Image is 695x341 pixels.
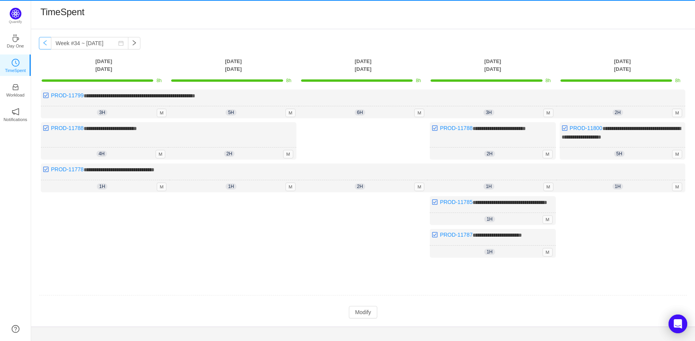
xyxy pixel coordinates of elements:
p: Day One [7,42,24,49]
i: icon: clock-circle [12,59,19,67]
img: 10318 [43,92,49,98]
span: M [285,183,296,191]
p: Quantify [9,19,22,25]
span: 8h [286,78,291,83]
th: [DATE] [DATE] [298,57,428,73]
a: icon: coffeeDay One [12,37,19,44]
span: 5h [226,109,236,116]
a: icon: inboxWorkload [12,86,19,93]
th: [DATE] [DATE] [428,57,557,73]
button: icon: right [128,37,140,49]
a: PROD-11787 [440,232,473,238]
span: 2h [224,151,235,157]
span: 1h [484,249,495,255]
span: M [156,150,166,158]
a: PROD-11788 [51,125,84,131]
p: TimeSpent [5,67,26,74]
span: M [414,109,424,117]
img: 10318 [562,125,568,131]
img: 10318 [432,125,438,131]
div: Open Intercom Messenger [669,315,687,333]
a: PROD-11778 [51,166,84,172]
span: M [414,183,424,191]
span: M [283,150,293,158]
p: Workload [6,91,25,98]
span: 1h [613,183,623,190]
span: 6h [355,109,365,116]
span: 2h [355,183,365,190]
span: 2h [484,151,495,157]
span: 2h [613,109,623,116]
span: M [285,109,296,117]
span: M [672,183,682,191]
a: PROD-11799 [51,92,84,98]
span: 1h [483,183,494,190]
th: [DATE] [DATE] [168,57,298,73]
p: Notifications [4,116,27,123]
a: PROD-11800 [570,125,602,131]
span: M [543,248,553,257]
span: 5h [614,151,625,157]
span: M [672,109,682,117]
span: 1h [97,183,107,190]
img: 10318 [43,166,49,172]
span: 4h [96,151,107,157]
h1: TimeSpent [40,6,84,18]
i: icon: inbox [12,83,19,91]
button: icon: left [39,37,51,49]
img: 10318 [432,232,438,238]
a: icon: notificationNotifications [12,110,19,118]
span: 3h [483,109,494,116]
span: 3h [97,109,107,116]
a: PROD-11785 [440,199,473,205]
i: icon: coffee [12,34,19,42]
a: PROD-11788 [440,125,473,131]
input: Select a week [51,37,128,49]
span: M [157,183,167,191]
img: Quantify [10,8,21,19]
img: 10318 [432,199,438,205]
span: M [157,109,167,117]
span: M [543,183,553,191]
button: Modify [349,306,377,318]
img: 10318 [43,125,49,131]
a: icon: clock-circleTimeSpent [12,61,19,69]
i: icon: calendar [118,40,124,46]
span: M [543,150,553,158]
span: 1h [226,183,236,190]
a: icon: question-circle [12,325,19,333]
span: 8h [546,78,551,83]
span: M [672,150,682,158]
span: 1h [484,216,495,222]
i: icon: notification [12,108,19,116]
span: M [543,109,553,117]
th: [DATE] [DATE] [39,57,168,73]
th: [DATE] [DATE] [558,57,687,73]
span: 8h [675,78,680,83]
span: 8h [156,78,161,83]
span: M [543,215,553,224]
span: 8h [416,78,421,83]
